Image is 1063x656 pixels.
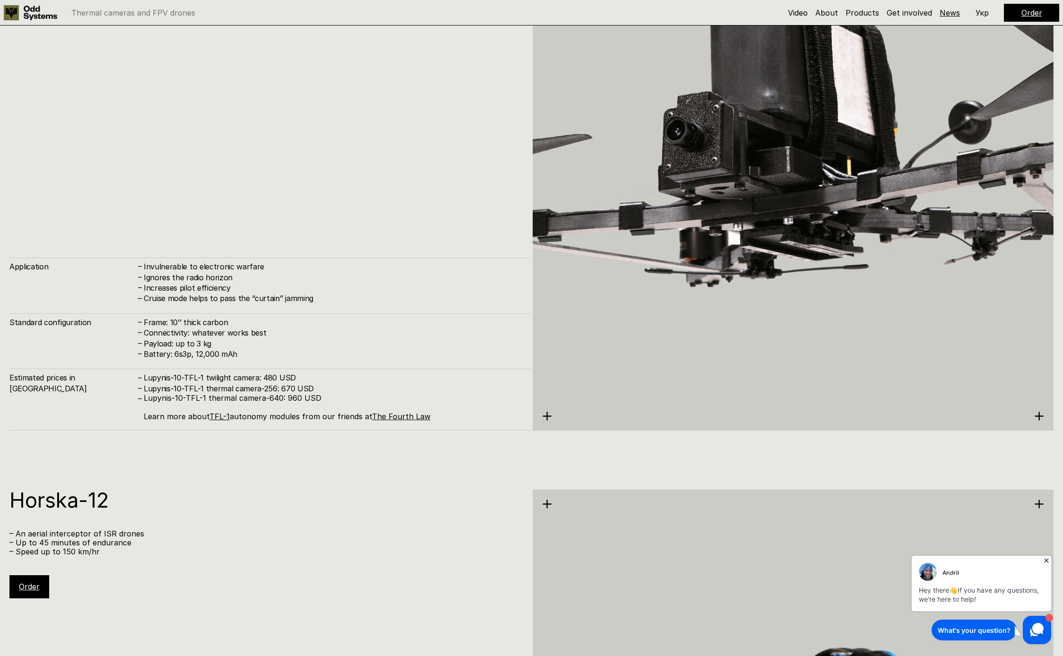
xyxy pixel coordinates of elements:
[846,8,879,17] a: Products
[9,538,521,547] p: – Up to 45 minutes of endurance
[9,547,521,556] p: – Speed up to 150 km/hr
[976,9,989,17] p: Укр
[138,293,142,303] h4: –
[144,338,521,349] h4: Payload: up to 3 kg
[9,261,137,272] h4: Application
[144,394,521,421] p: Lupynis-10-TFL-1 thermal camera-640: 960 USD Learn more about autonomy modules from our friends at
[138,372,142,382] h4: –
[209,412,230,421] a: TFL-1
[138,393,142,404] h4: –
[144,261,521,272] h4: Invulnerable to electronic warfare
[138,327,142,337] h4: –
[9,317,137,328] h4: Standard configuration
[138,282,142,293] h4: –
[138,317,142,327] h4: –
[9,372,137,394] h4: Estimated prices in [GEOGRAPHIC_DATA]
[138,348,142,359] h4: –
[138,261,142,271] h4: –
[144,293,521,303] h4: Cruise mode helps to pass the “curtain” jamming
[372,412,431,421] a: The Fourth Law
[144,328,521,338] h4: Connectivity: whatever works best
[9,490,521,510] h1: Horska-12
[887,8,932,17] a: Get involved
[144,349,521,359] h4: Battery: 6s3p, 12,000 mAh
[788,8,808,17] a: Video
[138,338,142,348] h4: –
[138,271,142,282] h4: –
[138,383,142,393] h4: –
[144,383,521,394] h4: Lupynis-10-TFL-1 thermal camera-256: 670 USD
[9,529,521,538] p: – An aerial interceptor of ISR drones
[144,372,521,383] h4: Lupynis-10-TFL-1 twilight camera: 480 USD
[1021,8,1042,17] a: Order
[71,9,195,17] p: Thermal cameras and FPV drones
[144,272,521,283] h4: Ignores the radio horizon
[144,283,521,293] h4: Increases pilot efficiency
[909,553,1054,647] iframe: HelpCrunch
[19,582,40,591] a: Order
[144,317,521,328] h4: Frame: 10’’ thick carbon
[815,8,838,17] a: About
[940,8,960,17] a: News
